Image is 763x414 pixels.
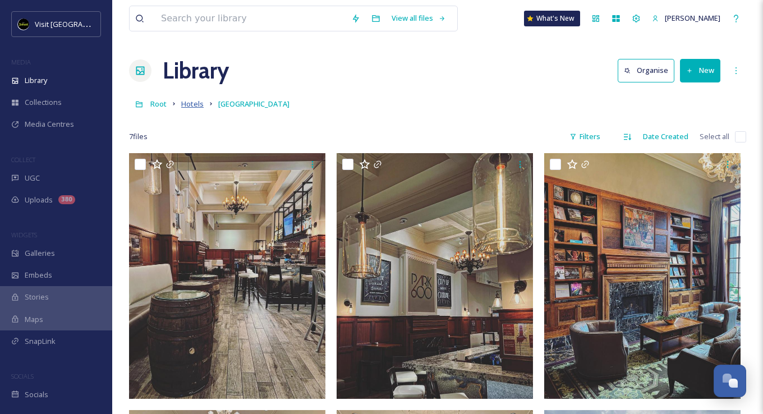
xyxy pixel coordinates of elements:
span: MEDIA [11,58,31,66]
img: 4619ec55c848117409077a7c99e7e169929218536504001ce92975441ee37a0f.jpg [337,153,533,399]
span: Hotels [181,99,204,109]
a: Organise [618,59,680,82]
a: [PERSON_NAME] [646,7,726,29]
span: 7 file s [129,131,148,142]
span: Media Centres [25,119,74,130]
a: Library [163,54,229,88]
a: View all files [386,7,452,29]
span: Root [150,99,167,109]
span: Galleries [25,248,55,259]
button: Organise [618,59,674,82]
span: [PERSON_NAME] [665,13,720,23]
button: New [680,59,720,82]
a: [GEOGRAPHIC_DATA] [218,97,289,111]
span: WIDGETS [11,231,37,239]
span: Visit [GEOGRAPHIC_DATA] [35,19,122,29]
span: COLLECT [11,155,35,164]
span: [GEOGRAPHIC_DATA] [218,99,289,109]
input: Search your library [155,6,346,31]
div: Filters [564,126,606,148]
span: Socials [25,389,48,400]
span: SOCIALS [11,372,34,380]
div: 380 [58,195,75,204]
span: Stories [25,292,49,302]
span: UGC [25,173,40,183]
img: VISIT%20DETROIT%20LOGO%20-%20BLACK%20BACKGROUND.png [18,19,29,30]
a: What's New [524,11,580,26]
span: Collections [25,97,62,108]
span: Embeds [25,270,52,280]
img: a72b89db7e0f2b7ea45ad547fe9cb2c5d8a90fbbae7743797635ddd5f3c081e6.jpg [544,153,741,399]
span: SnapLink [25,336,56,347]
span: Maps [25,314,43,325]
img: 0ad9d6399b654e75a97821a537e936bd8202025b1568d57032e3bf85035bd963.jpg [129,153,325,399]
span: Select all [700,131,729,142]
a: Root [150,97,167,111]
span: Uploads [25,195,53,205]
button: Open Chat [714,365,746,397]
span: Library [25,75,47,86]
a: Hotels [181,97,204,111]
div: Date Created [637,126,694,148]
